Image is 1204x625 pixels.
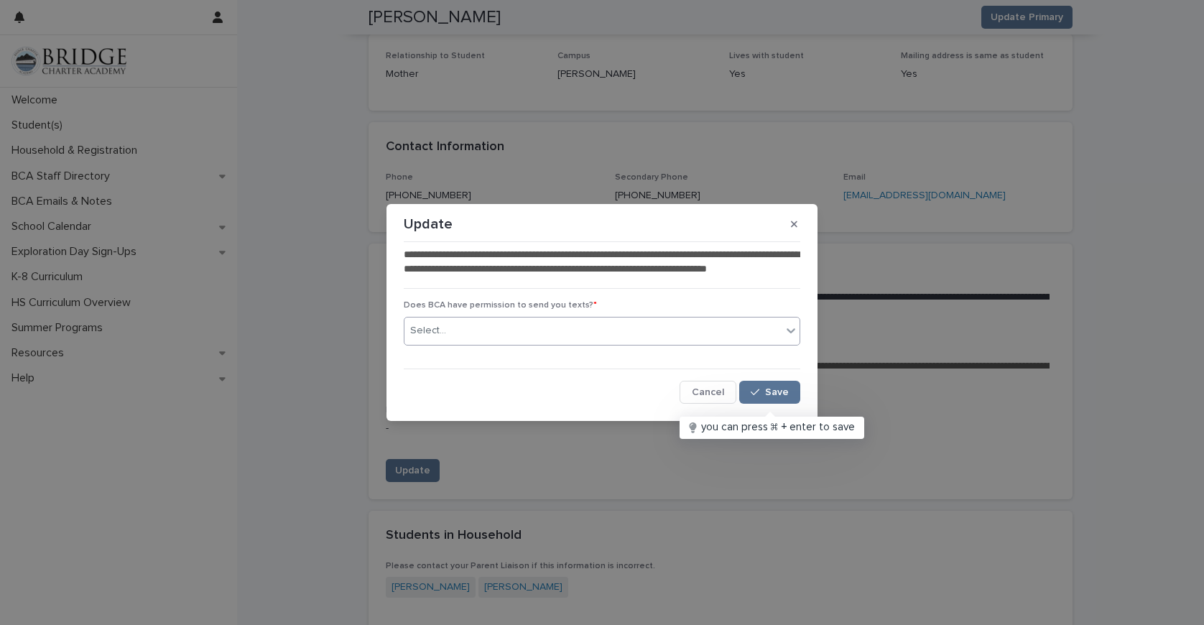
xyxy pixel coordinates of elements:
span: Cancel [692,387,724,397]
span: Does BCA have permission to send you texts? [404,301,597,310]
div: Select... [410,323,446,338]
p: Update [404,216,453,233]
button: Save [739,381,800,404]
button: Cancel [680,381,736,404]
span: Save [765,387,789,397]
